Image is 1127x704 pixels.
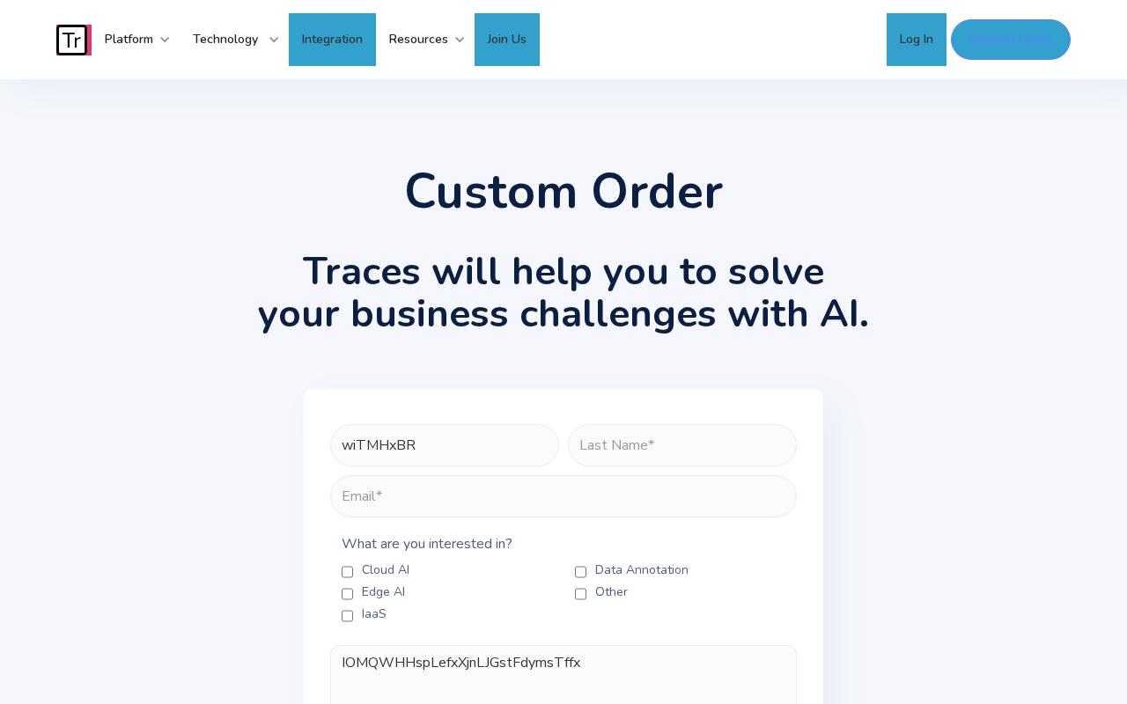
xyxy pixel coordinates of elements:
[258,251,869,336] h2: Traces will help you to solve your business challenges with AI.
[362,605,387,623] span: IaaS
[575,565,586,579] input: Data Annotation
[362,561,409,579] span: Cloud AI
[342,587,353,601] input: Edge AI
[595,583,628,601] span: Other
[404,167,723,216] h1: Custom Order
[475,13,540,66] a: Join Us
[951,19,1071,60] a: Request Demo
[389,31,448,48] strong: Resources
[289,13,376,66] a: Integration
[362,583,405,601] span: Edge AI
[330,424,559,466] input: First Name*
[105,31,153,48] strong: Platform
[92,13,171,66] div: Platform
[330,535,797,553] label: What are you interested in?
[342,565,353,579] input: Cloud AI
[56,25,92,55] a: home
[887,13,947,66] a: Log In
[575,587,586,601] input: Other
[180,13,280,66] div: Technology
[330,475,797,517] input: Email*
[56,25,87,55] img: Traces Logo
[376,13,466,66] div: Resources
[342,609,353,623] input: IaaS
[568,424,797,466] input: Last Name*
[193,31,258,48] strong: Technology
[595,561,689,579] span: Data Annotation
